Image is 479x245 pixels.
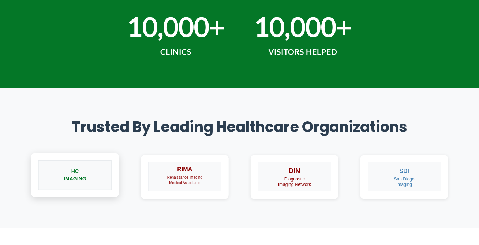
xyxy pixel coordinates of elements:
[254,13,352,40] div: 10,000+
[148,162,221,192] img: RIMA - Renaissance Imaging Medical Associates
[254,45,352,59] div: Visitors Helped
[27,118,452,137] h2: Trusted by Leading Healthcare Organizations
[368,162,441,192] img: SDI - San Diego Imaging
[258,162,331,192] img: DIN - Diagnostic Imaging Network
[127,13,225,40] div: 10,000+
[127,45,225,59] div: Clinics
[38,161,112,190] img: HC Imaging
